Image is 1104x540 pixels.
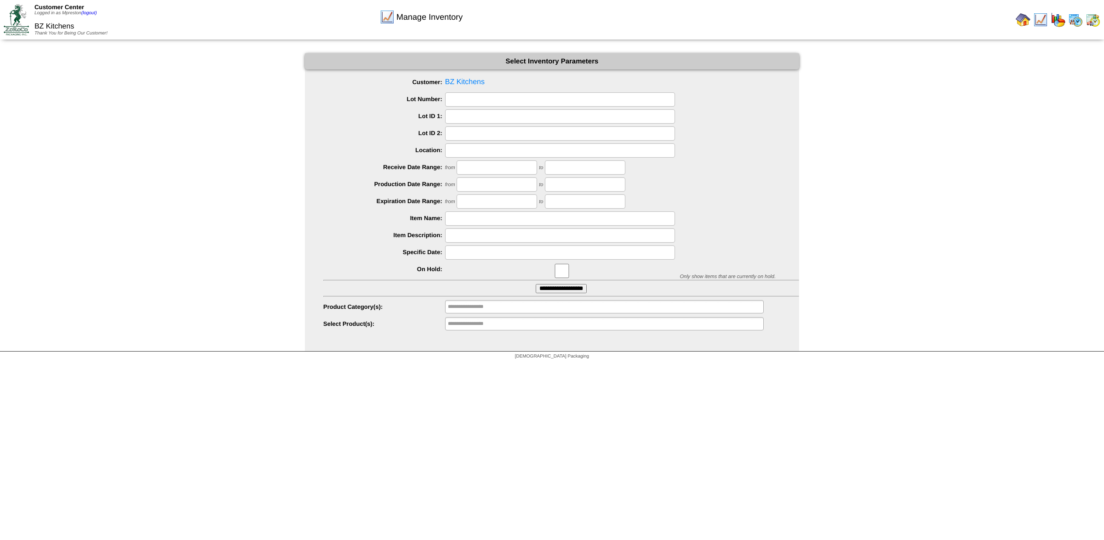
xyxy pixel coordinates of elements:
span: to [539,199,543,205]
a: (logout) [81,11,97,16]
span: from [445,165,455,171]
span: Customer Center [34,4,84,11]
span: to [539,165,543,171]
img: home.gif [1016,12,1030,27]
label: Specific Date: [323,249,445,256]
div: Select Inventory Parameters [305,53,799,69]
label: Receive Date Range: [323,164,445,171]
label: On Hold: [323,266,445,273]
img: line_graph.gif [380,10,395,24]
label: Lot ID 2: [323,130,445,136]
label: Production Date Range: [323,181,445,188]
label: Item Description: [323,232,445,239]
img: ZoRoCo_Logo(Green%26Foil)%20jpg.webp [4,4,29,35]
span: Logged in as Mpreston [34,11,97,16]
span: Thank You for Being Our Customer! [34,31,108,36]
span: from [445,182,455,188]
label: Customer: [323,79,445,85]
span: from [445,199,455,205]
label: Product Category(s): [323,303,445,310]
label: Item Name: [323,215,445,222]
img: calendarprod.gif [1068,12,1083,27]
span: [DEMOGRAPHIC_DATA] Packaging [515,354,589,359]
img: calendarinout.gif [1086,12,1100,27]
label: Select Product(s): [323,320,445,327]
span: BZ Kitchens [34,23,74,30]
label: Lot Number: [323,96,445,102]
label: Location: [323,147,445,153]
label: Expiration Date Range: [323,198,445,205]
span: to [539,182,543,188]
label: Lot ID 1: [323,113,445,119]
span: BZ Kitchens [323,75,799,89]
img: line_graph.gif [1033,12,1048,27]
span: Manage Inventory [396,12,463,22]
span: Only show items that are currently on hold. [680,274,775,279]
img: graph.gif [1051,12,1065,27]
